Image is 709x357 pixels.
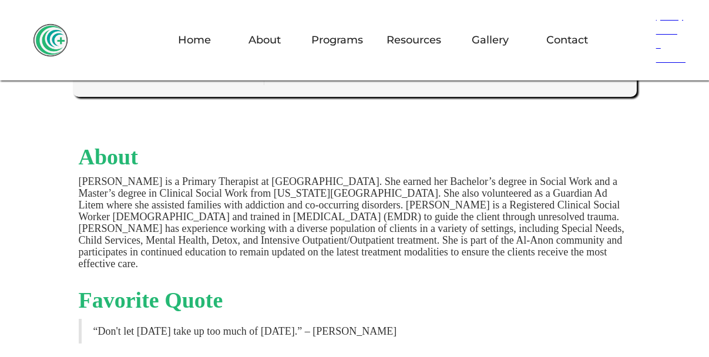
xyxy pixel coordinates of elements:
[171,23,218,57] a: Home
[241,23,288,57] a: About
[539,23,595,57] a: Contact
[387,22,441,58] div: Resources
[79,176,631,270] p: [PERSON_NAME] is a Primary Therapist at [GEOGRAPHIC_DATA]. She earned her Bachelor’s degree in So...
[311,22,363,58] div: Programs
[311,34,363,46] div: Programs
[79,287,631,313] h1: Favorite Quote
[650,7,691,67] h6: (561) 463 - 8867
[79,144,631,170] h1: About
[387,34,441,46] div: Resources
[33,22,68,57] a: home
[465,23,516,57] a: Gallery
[633,28,650,46] img: Header Calendar Icons
[79,319,631,343] blockquote: “Don't let [DATE] take up too much of [DATE].” – [PERSON_NAME]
